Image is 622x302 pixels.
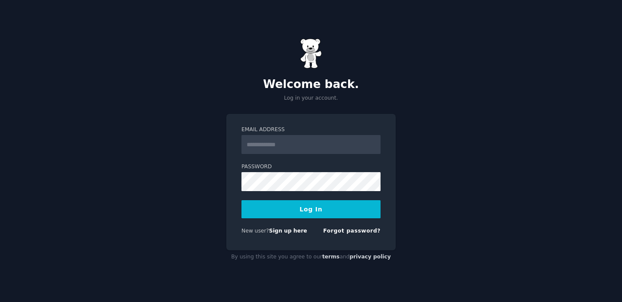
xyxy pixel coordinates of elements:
[241,228,269,234] span: New user?
[349,254,391,260] a: privacy policy
[269,228,307,234] a: Sign up here
[322,254,340,260] a: terms
[226,250,396,264] div: By using this site you agree to our and
[226,78,396,91] h2: Welcome back.
[241,126,381,134] label: Email Address
[300,38,322,69] img: Gummy Bear
[241,163,381,171] label: Password
[323,228,381,234] a: Forgot password?
[226,94,396,102] p: Log in your account.
[241,200,381,218] button: Log In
